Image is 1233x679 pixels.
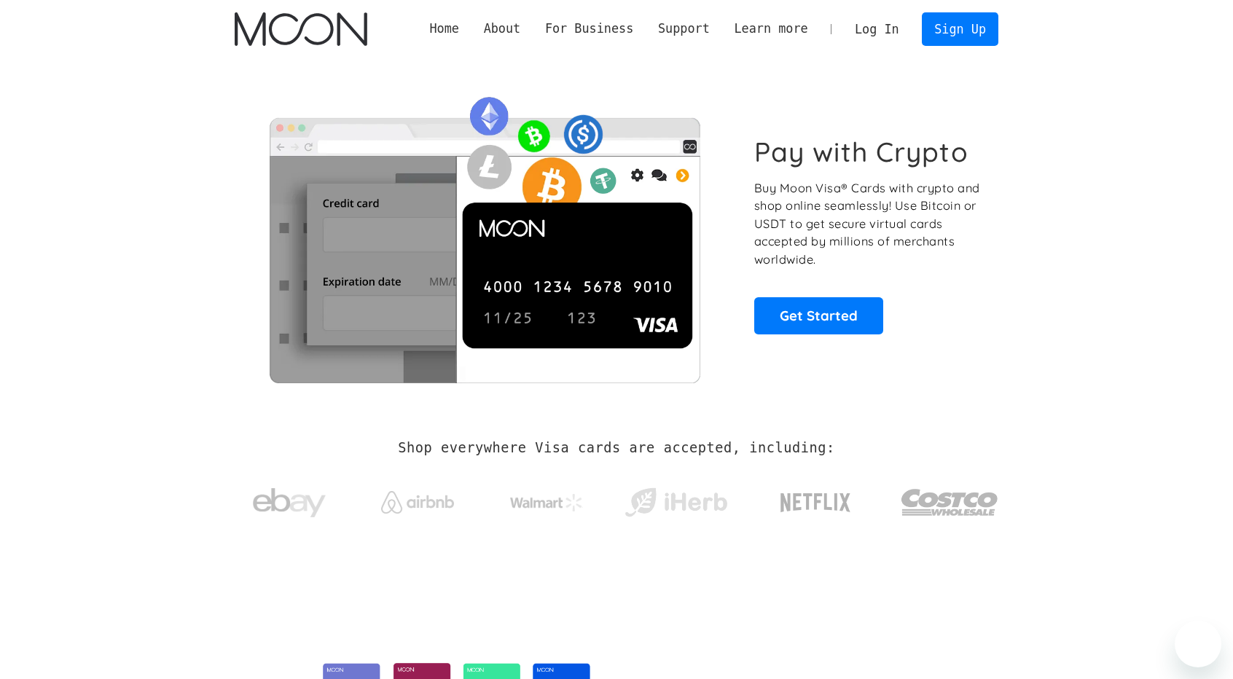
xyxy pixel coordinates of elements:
[779,484,852,521] img: Netflix
[901,475,998,530] img: Costco
[722,20,821,38] div: Learn more
[493,479,601,519] a: Walmart
[622,469,730,529] a: iHerb
[658,20,710,38] div: Support
[734,20,807,38] div: Learn more
[471,20,533,38] div: About
[901,460,998,537] a: Costco
[622,484,730,522] img: iHerb
[754,179,982,269] p: Buy Moon Visa® Cards with crypto and shop online seamlessly! Use Bitcoin or USDT to get secure vi...
[398,440,834,456] h2: Shop everywhere Visa cards are accepted, including:
[510,494,583,511] img: Walmart
[235,12,367,46] img: Moon Logo
[754,136,968,168] h1: Pay with Crypto
[381,491,454,514] img: Airbnb
[922,12,998,45] a: Sign Up
[418,20,471,38] a: Home
[751,470,881,528] a: Netflix
[842,13,911,45] a: Log In
[646,20,721,38] div: Support
[253,480,326,526] img: ebay
[235,466,343,533] a: ebay
[545,20,633,38] div: For Business
[1175,621,1221,667] iframe: Button to launch messaging window
[235,87,734,382] img: Moon Cards let you spend your crypto anywhere Visa is accepted.
[533,20,646,38] div: For Business
[235,12,367,46] a: home
[364,476,472,521] a: Airbnb
[754,297,883,334] a: Get Started
[484,20,521,38] div: About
